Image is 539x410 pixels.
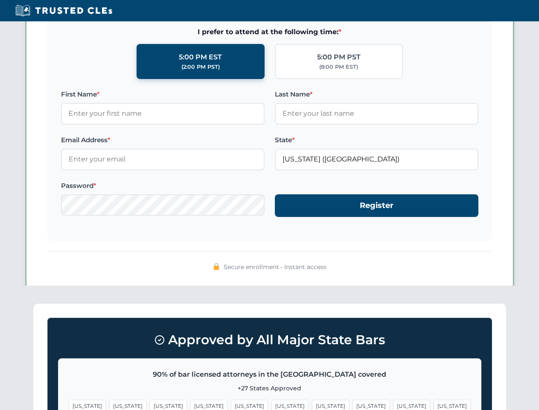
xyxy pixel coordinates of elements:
[181,63,220,71] div: (2:00 PM PST)
[319,63,358,71] div: (8:00 PM EST)
[275,103,478,124] input: Enter your last name
[69,384,471,393] p: +27 States Approved
[179,52,222,63] div: 5:00 PM EST
[61,26,478,38] span: I prefer to attend at the following time:
[61,181,265,191] label: Password
[61,89,265,100] label: First Name
[213,263,220,270] img: 🔒
[275,135,478,145] label: State
[275,194,478,217] button: Register
[61,149,265,170] input: Enter your email
[58,328,481,351] h3: Approved by All Major State Bars
[13,4,115,17] img: Trusted CLEs
[69,369,471,380] p: 90% of bar licensed attorneys in the [GEOGRAPHIC_DATA] covered
[275,149,478,170] input: Florida (FL)
[61,103,265,124] input: Enter your first name
[224,262,326,272] span: Secure enrollment • Instant access
[317,52,361,63] div: 5:00 PM PST
[61,135,265,145] label: Email Address
[275,89,478,100] label: Last Name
